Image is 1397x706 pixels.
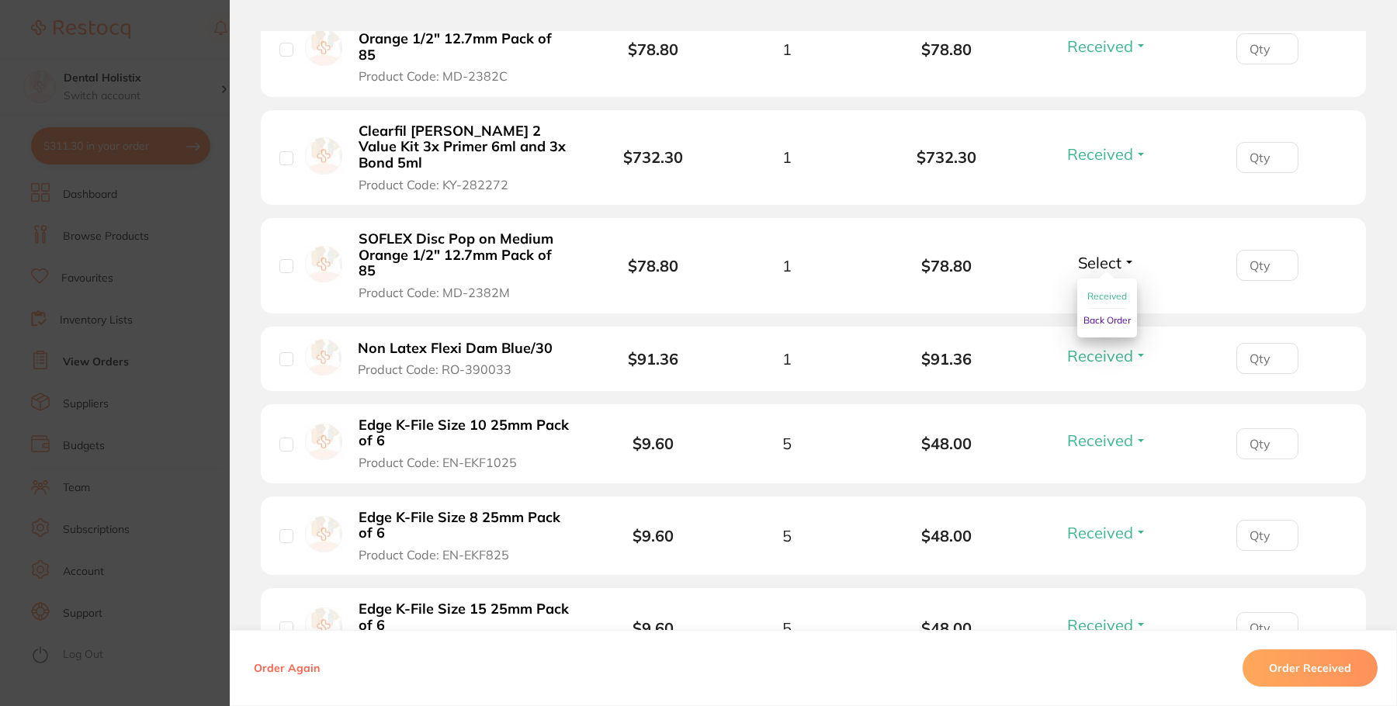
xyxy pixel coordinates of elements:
[359,601,572,633] b: Edge K-File Size 15 25mm Pack of 6
[359,123,572,171] b: Clearfil [PERSON_NAME] 2 Value Kit 3x Primer 6ml and 3x Bond 5ml
[867,434,1027,452] b: $48.00
[628,349,678,369] b: $91.36
[359,231,572,279] b: SOFLEX Disc Pop on Medium Orange 1/2" 12.7mm Pack of 85
[1236,520,1298,551] input: Qty
[359,455,517,469] span: Product Code: EN-EKF1025
[305,607,342,645] img: Edge K-File Size 15 25mm Pack of 6
[782,257,792,275] span: 1
[633,618,674,638] b: $9.60
[1067,36,1133,56] span: Received
[1067,615,1133,635] span: Received
[1062,144,1152,164] button: Received
[354,123,577,192] button: Clearfil [PERSON_NAME] 2 Value Kit 3x Primer 6ml and 3x Bond 5ml Product Code: KY-282272
[305,516,342,553] img: Edge K-File Size 8 25mm Pack of 6
[1236,142,1298,173] input: Qty
[1236,250,1298,281] input: Qty
[354,417,577,471] button: Edge K-File Size 10 25mm Pack of 6 Product Code: EN-EKF1025
[867,40,1027,58] b: $78.80
[359,286,510,299] span: Product Code: MD-2382M
[354,600,577,655] button: Edge K-File Size 15 25mm Pack of 6 Product Code: EN-EKF1525
[1067,346,1133,365] span: Received
[305,137,342,175] img: Clearfil SE BOND 2 Value Kit 3x Primer 6ml and 3x Bond 5ml
[1073,253,1140,272] button: Select
[358,362,511,376] span: Product Code: RO-390033
[1236,428,1298,459] input: Qty
[359,548,509,562] span: Product Code: EN-EKF825
[1062,523,1152,542] button: Received
[867,148,1027,166] b: $732.30
[1062,431,1152,450] button: Received
[1062,346,1152,365] button: Received
[623,147,683,167] b: $732.30
[305,246,342,283] img: SOFLEX Disc Pop on Medium Orange 1/2" 12.7mm Pack of 85
[1062,615,1152,635] button: Received
[359,178,508,192] span: Product Code: KY-282272
[782,434,792,452] span: 5
[359,15,572,63] b: SOFLEX Disc Pop on Coarse Orange 1/2" 12.7mm Pack of 85
[782,350,792,368] span: 1
[1067,523,1133,542] span: Received
[1087,285,1127,309] button: Received
[867,350,1027,368] b: $91.36
[359,510,572,542] b: Edge K-File Size 8 25mm Pack of 6
[628,40,678,59] b: $78.80
[633,526,674,545] b: $9.60
[358,341,553,357] b: Non Latex Flexi Dam Blue/30
[354,509,577,563] button: Edge K-File Size 8 25mm Pack of 6 Product Code: EN-EKF825
[1078,253,1121,272] span: Select
[1236,612,1298,643] input: Qty
[867,527,1027,545] b: $48.00
[1067,144,1133,164] span: Received
[1243,649,1378,687] button: Order Received
[1083,314,1131,326] span: Back Order
[359,69,508,83] span: Product Code: MD-2382C
[633,434,674,453] b: $9.60
[354,14,577,84] button: SOFLEX Disc Pop on Coarse Orange 1/2" 12.7mm Pack of 85 Product Code: MD-2382C
[867,257,1027,275] b: $78.80
[1062,36,1152,56] button: Received
[867,619,1027,637] b: $48.00
[353,340,570,378] button: Non Latex Flexi Dam Blue/30 Product Code: RO-390033
[782,40,792,58] span: 1
[1087,290,1127,302] span: Received
[305,29,342,67] img: SOFLEX Disc Pop on Coarse Orange 1/2" 12.7mm Pack of 85
[354,230,577,300] button: SOFLEX Disc Pop on Medium Orange 1/2" 12.7mm Pack of 85 Product Code: MD-2382M
[305,339,341,375] img: Non Latex Flexi Dam Blue/30
[782,148,792,166] span: 1
[305,424,342,461] img: Edge K-File Size 10 25mm Pack of 6
[782,527,792,545] span: 5
[1067,431,1133,450] span: Received
[1236,33,1298,64] input: Qty
[359,417,572,449] b: Edge K-File Size 10 25mm Pack of 6
[782,619,792,637] span: 5
[628,256,678,275] b: $78.80
[1083,309,1131,332] button: Back Order
[1236,343,1298,374] input: Qty
[249,661,324,675] button: Order Again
